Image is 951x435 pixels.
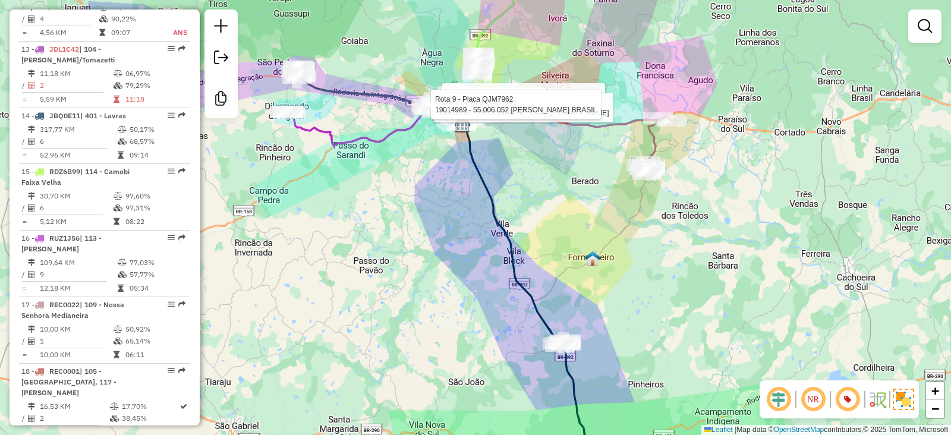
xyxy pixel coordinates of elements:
[49,111,80,120] span: JBQ0E11
[21,216,27,228] td: =
[833,385,862,414] span: Exibir número da rota
[168,45,175,52] em: Opções
[39,323,113,335] td: 10,00 KM
[28,193,35,200] i: Distância Total
[49,45,79,53] span: JDL1C42
[49,234,80,242] span: RUZ1J56
[21,412,27,424] td: /
[39,124,117,135] td: 317,77 KM
[168,234,175,241] em: Opções
[799,385,827,414] span: Ocultar NR
[118,285,124,292] i: Tempo total em rota
[114,338,122,345] i: % de utilização da cubagem
[21,167,130,187] span: 15 -
[28,138,35,145] i: Total de Atividades
[168,112,175,119] em: Opções
[21,111,126,120] span: 14 -
[28,338,35,345] i: Total de Atividades
[114,96,119,103] i: Tempo total em rota
[178,112,185,119] em: Rota exportada
[39,93,113,105] td: 5,59 KM
[926,400,944,418] a: Zoom out
[209,46,233,72] a: Exportar sessão
[39,282,117,294] td: 12,18 KM
[209,87,233,114] a: Criar modelo
[125,80,185,92] td: 79,29%
[114,351,119,358] i: Tempo total em rota
[21,269,27,280] td: /
[114,326,122,333] i: % de utilização do peso
[118,138,127,145] i: % de utilização da cubagem
[99,29,105,36] i: Tempo total em rota
[39,216,113,228] td: 5,12 KM
[455,118,470,133] img: CDD Santa Maria
[125,93,185,105] td: 11:18
[21,45,115,64] span: | 104 - [PERSON_NAME]/Tomazetti
[585,251,600,266] img: Formigueiro
[114,70,122,77] i: % de utilização do peso
[125,349,185,361] td: 06:11
[21,335,27,347] td: /
[178,367,185,374] em: Rota exportada
[99,15,108,23] i: % de utilização da cubagem
[125,202,185,214] td: 97,31%
[21,167,130,187] span: | 114 - Camobi Faixa Velha
[111,27,159,39] td: 09:07
[39,80,113,92] td: 2
[21,300,124,320] span: 17 -
[39,349,113,361] td: 10,00 KM
[39,412,109,424] td: 2
[129,282,185,294] td: 05:34
[28,126,35,133] i: Distância Total
[39,149,117,161] td: 52,96 KM
[129,135,185,147] td: 68,57%
[129,257,185,269] td: 77,03%
[110,403,119,410] i: % de utilização do peso
[28,204,35,212] i: Total de Atividades
[49,367,80,376] span: REC0001
[129,149,185,161] td: 09:14
[21,149,27,161] td: =
[125,190,185,202] td: 97,60%
[178,234,185,241] em: Rota exportada
[926,382,944,400] a: Zoom in
[913,14,937,38] a: Exibir filtros
[28,82,35,89] i: Total de Atividades
[168,367,175,374] em: Opções
[39,269,117,280] td: 9
[21,202,27,214] td: /
[704,425,733,434] a: Leaflet
[168,168,175,175] em: Opções
[39,335,113,347] td: 1
[39,202,113,214] td: 6
[209,14,233,41] a: Nova sessão e pesquisa
[121,412,179,424] td: 38,45%
[178,168,185,175] em: Rota exportada
[125,68,185,80] td: 06,97%
[21,367,116,397] span: | 105 - [GEOGRAPHIC_DATA], 117 - [PERSON_NAME]
[180,403,187,410] i: Rota otimizada
[49,167,80,176] span: RDZ6B99
[178,45,185,52] em: Rota exportada
[931,383,939,398] span: +
[168,301,175,308] em: Opções
[774,425,824,434] a: OpenStreetMap
[114,193,122,200] i: % de utilização do peso
[118,271,127,278] i: % de utilização da cubagem
[121,401,179,412] td: 17,70%
[21,282,27,294] td: =
[868,390,887,409] img: Fluxo de ruas
[21,45,115,64] span: 13 -
[39,27,99,39] td: 4,56 KM
[28,15,35,23] i: Total de Atividades
[114,218,119,225] i: Tempo total em rota
[118,259,127,266] i: % de utilização do peso
[114,204,122,212] i: % de utilização da cubagem
[21,135,27,147] td: /
[49,300,80,309] span: REC0022
[125,216,185,228] td: 08:22
[893,389,914,410] img: Exibir/Ocultar setores
[701,425,951,435] div: Map data © contributors,© 2025 TomTom, Microsoft
[125,335,185,347] td: 65,14%
[39,68,113,80] td: 11,18 KM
